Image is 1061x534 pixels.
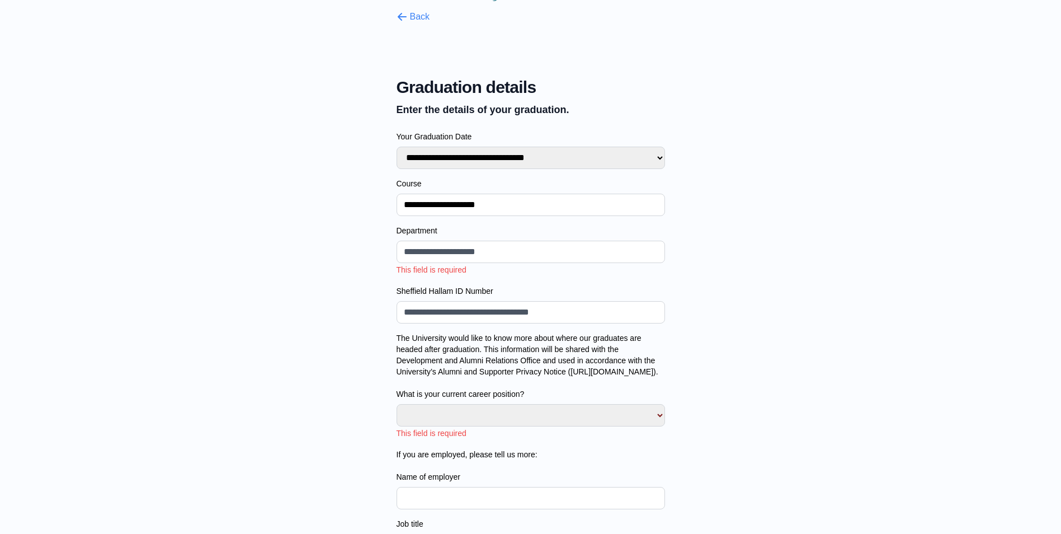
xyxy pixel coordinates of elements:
label: Job title [397,518,665,530]
label: Sheffield Hallam ID Number [397,285,665,297]
p: Enter the details of your graduation. [397,102,665,118]
button: Back [397,10,430,24]
label: Your Graduation Date [397,131,665,142]
label: If you are employed, please tell us more: Name of employer [397,449,665,483]
span: This field is required [397,429,466,438]
span: Graduation details [397,77,665,97]
label: Course [397,178,665,189]
span: This field is required [397,265,466,274]
label: Department [397,225,665,236]
label: The University would like to know more about where our graduates are headed after graduation. Thi... [397,332,665,400]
